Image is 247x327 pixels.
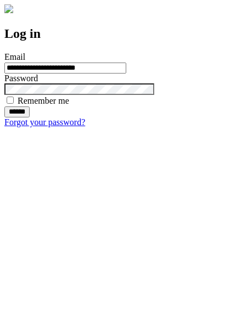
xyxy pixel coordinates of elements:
[4,52,25,61] label: Email
[18,96,69,105] label: Remember me
[4,74,38,83] label: Password
[4,4,13,13] img: logo-4e3dc11c47720685a147b03b5a06dd966a58ff35d612b21f08c02c0306f2b779.png
[4,117,85,127] a: Forgot your password?
[4,26,243,41] h2: Log in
